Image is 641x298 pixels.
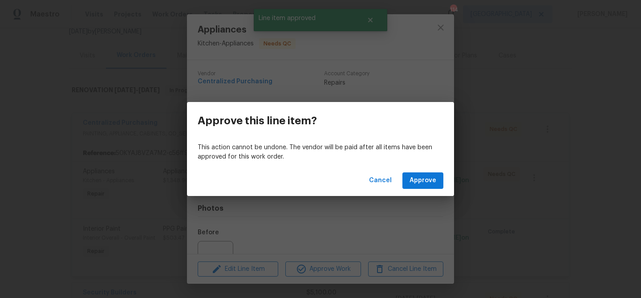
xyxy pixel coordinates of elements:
p: This action cannot be undone. The vendor will be paid after all items have been approved for this... [198,143,443,162]
button: Cancel [365,172,395,189]
span: Cancel [369,175,392,186]
button: Approve [402,172,443,189]
span: Approve [410,175,436,186]
h3: Approve this line item? [198,114,317,127]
